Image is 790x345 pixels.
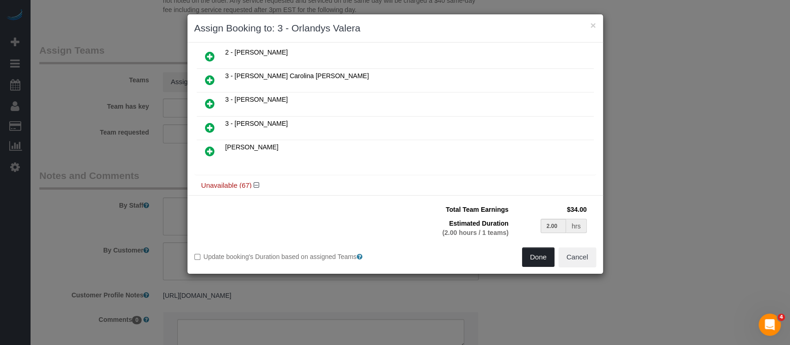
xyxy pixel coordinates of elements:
[522,247,554,267] button: Done
[194,252,388,261] label: Update booking's Duration based on assigned Teams
[225,96,288,103] span: 3 - [PERSON_NAME]
[559,247,596,267] button: Cancel
[194,21,596,35] h3: Assign Booking to: 3 - Orlandys Valera
[566,219,586,233] div: hrs
[225,49,288,56] span: 2 - [PERSON_NAME]
[449,220,508,227] span: Estimated Duration
[402,203,511,216] td: Total Team Earnings
[225,72,369,80] span: 3 - [PERSON_NAME] Carolina [PERSON_NAME]
[225,120,288,127] span: 3 - [PERSON_NAME]
[759,314,781,336] iframe: Intercom live chat
[201,182,589,190] h4: Unavailable (67)
[194,254,200,260] input: Update booking's Duration based on assigned Teams
[404,228,509,237] div: (2.00 hours / 1 teams)
[590,20,596,30] button: ×
[778,314,785,321] span: 4
[225,143,279,151] span: [PERSON_NAME]
[511,203,589,216] td: $34.00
